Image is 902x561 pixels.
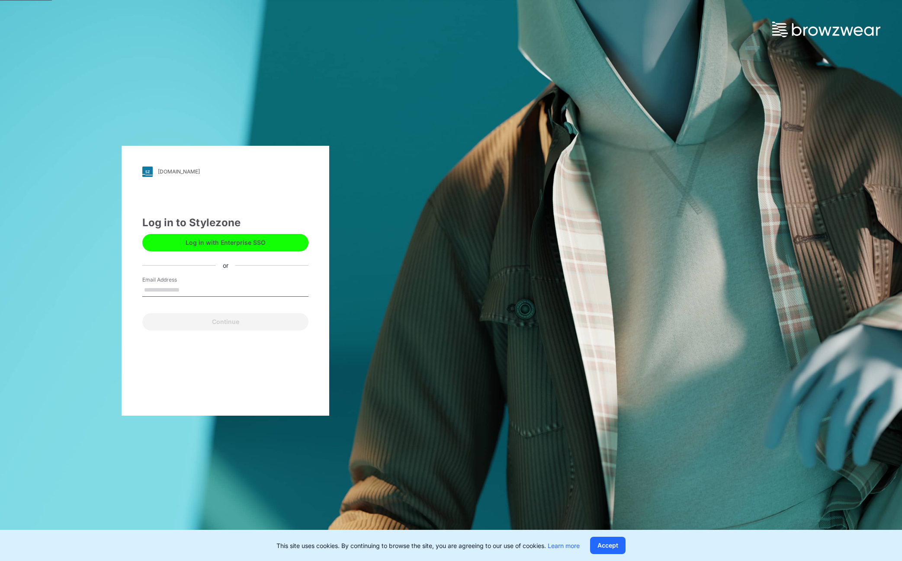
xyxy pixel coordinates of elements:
[772,22,880,37] img: browzwear-logo.73288ffb.svg
[142,167,153,177] img: svg+xml;base64,PHN2ZyB3aWR0aD0iMjgiIGhlaWdodD0iMjgiIHZpZXdCb3g9IjAgMCAyOCAyOCIgZmlsbD0ibm9uZSIgeG...
[548,542,580,549] a: Learn more
[142,215,308,231] div: Log in to Stylezone
[142,167,308,177] a: [DOMAIN_NAME]
[276,541,580,550] p: This site uses cookies. By continuing to browse the site, you are agreeing to our use of cookies.
[142,234,308,251] button: Log in with Enterprise SSO
[142,276,203,284] label: Email Address
[590,537,626,554] button: Accept
[216,261,235,270] div: or
[158,168,200,175] div: [DOMAIN_NAME]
